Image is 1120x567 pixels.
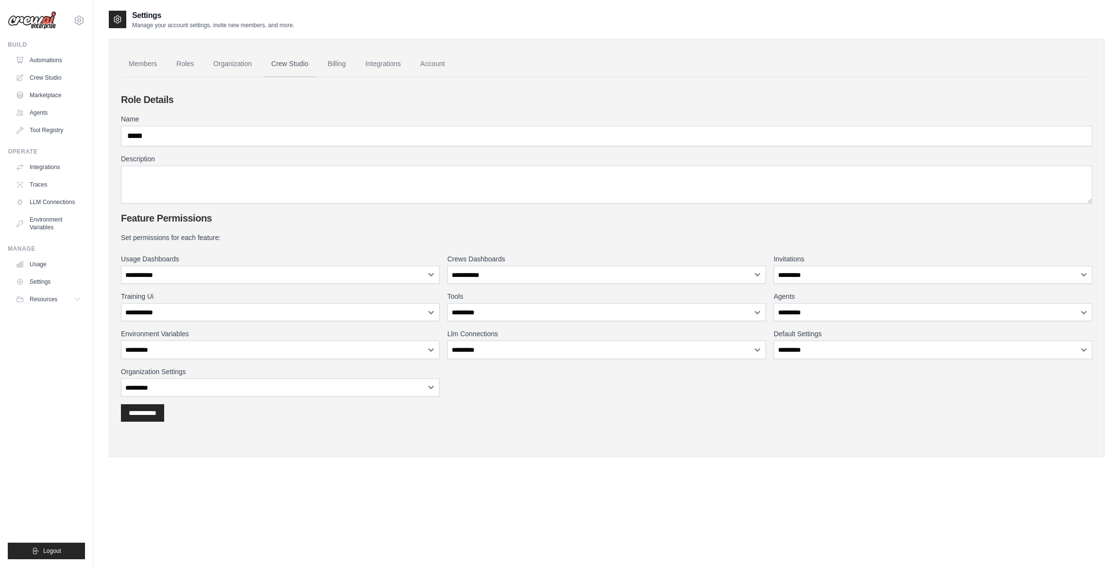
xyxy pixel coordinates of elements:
[447,292,766,301] label: Tools
[357,51,408,77] a: Integrations
[121,154,1092,164] label: Description
[412,51,453,77] a: Account
[320,51,354,77] a: Billing
[12,87,85,103] a: Marketplace
[774,254,1092,264] label: Invitations
[264,51,316,77] a: Crew Studio
[8,11,56,30] img: Logo
[121,51,165,77] a: Members
[8,245,85,253] div: Manage
[132,10,294,21] h2: Settings
[12,159,85,175] a: Integrations
[121,254,440,264] label: Usage Dashboards
[132,21,294,29] p: Manage your account settings, invite new members, and more.
[30,295,57,303] span: Resources
[121,367,440,377] label: Organization Settings
[121,114,1092,124] label: Name
[12,105,85,120] a: Agents
[8,543,85,559] button: Logout
[8,41,85,49] div: Build
[12,292,85,307] button: Resources
[121,329,440,339] label: Environment Variables
[43,547,61,555] span: Logout
[12,194,85,210] a: LLM Connections
[12,177,85,192] a: Traces
[121,211,1092,225] h2: Feature Permissions
[447,254,766,264] label: Crews Dashboards
[121,93,1092,106] h2: Role Details
[12,122,85,138] a: Tool Registry
[205,51,259,77] a: Organization
[447,329,766,339] label: Llm Connections
[121,292,440,301] label: Training Ui
[12,212,85,235] a: Environment Variables
[121,233,1092,242] legend: Set permissions for each feature:
[12,274,85,290] a: Settings
[774,292,1092,301] label: Agents
[8,148,85,155] div: Operate
[169,51,202,77] a: Roles
[12,52,85,68] a: Automations
[12,257,85,272] a: Usage
[12,70,85,86] a: Crew Studio
[774,329,1092,339] label: Default Settings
